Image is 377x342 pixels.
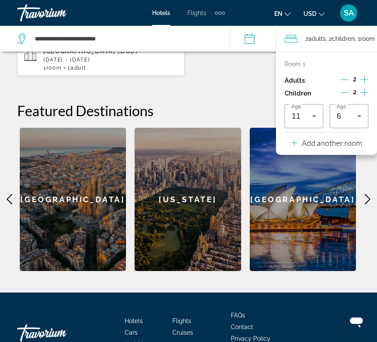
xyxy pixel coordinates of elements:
[343,308,370,335] iframe: Кнопка запуска окна обмена сообщениями
[172,329,193,336] a: Cruises
[361,74,368,87] button: Increment adults
[285,61,305,68] p: Room 1
[135,128,241,271] a: [US_STATE]
[125,329,138,336] a: Cars
[17,102,360,119] h2: Featured Destinations
[20,128,126,271] a: [GEOGRAPHIC_DATA]
[332,35,355,42] span: Children
[291,133,362,151] button: Add another room
[353,76,356,83] span: 2
[305,33,326,45] span: 2
[276,26,377,52] button: Travelers: 2 adults, 2 children
[291,112,300,120] span: 11
[230,26,276,52] button: Check-in date: Jan 1, 2026 Check-out date: Jan 10, 2026
[285,90,311,97] p: Children
[231,312,245,319] a: FAQs
[172,317,191,324] a: Flights
[46,65,62,71] span: Room
[43,65,61,71] span: 1
[187,9,206,16] a: Flights
[337,4,360,22] button: User Menu
[67,65,86,71] span: 1
[125,317,143,324] a: Hotels
[337,104,346,110] span: Age
[326,33,355,45] span: , 2
[337,112,341,120] span: 6
[231,324,253,330] a: Contact
[70,65,86,71] span: Adult
[215,6,225,20] button: Extra navigation items
[285,77,305,84] p: Adults
[360,35,375,42] span: Room
[355,33,375,45] span: , 1
[274,10,282,17] span: en
[231,335,270,342] a: Privacy Policy
[341,75,349,86] button: Decrement adults
[361,87,368,100] button: Increment children
[353,89,356,96] span: 2
[303,7,325,20] button: Change currency
[17,2,103,24] a: Travorium
[344,9,354,17] span: SA
[250,128,356,271] a: [GEOGRAPHIC_DATA]
[303,10,316,17] span: USD
[17,36,184,76] button: Hotels in [GEOGRAPHIC_DATA], [GEOGRAPHIC_DATA] (DOD)[DATE] - [DATE]1Room1Adult
[302,138,362,148] p: Add another room
[291,104,301,110] span: Age
[43,57,178,63] p: [DATE] - [DATE]
[308,35,326,42] span: Adults
[274,7,291,20] button: Change language
[341,88,349,99] button: Decrement children
[152,9,170,16] a: Hotels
